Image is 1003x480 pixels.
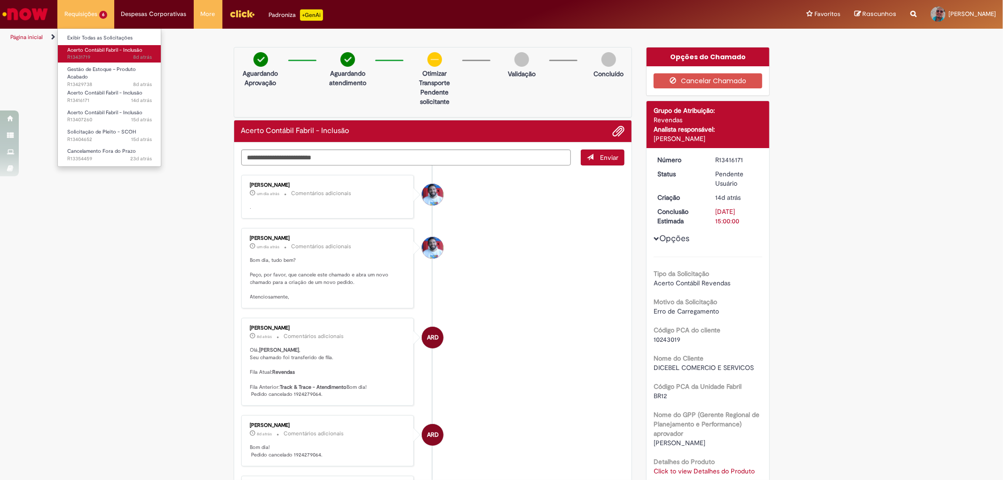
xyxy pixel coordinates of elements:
span: Acerto Contábil Fabril - Inclusão [67,47,142,54]
span: 8d atrás [257,334,272,339]
div: [PERSON_NAME] [250,423,407,428]
div: Grupo de Atribuição: [654,106,762,115]
span: BR12 [654,392,667,400]
a: Página inicial [10,33,43,41]
span: 15d atrás [131,116,152,123]
p: Concluído [593,69,624,79]
img: ServiceNow [1,5,49,24]
span: R13404652 [67,136,152,143]
time: 13/08/2025 08:46:00 [131,116,152,123]
span: [PERSON_NAME] [654,439,705,447]
img: circle-minus.png [427,52,442,67]
div: [PERSON_NAME] [250,325,407,331]
div: Analista responsável: [654,125,762,134]
span: Requisições [64,9,97,19]
div: 14/08/2025 08:36:23 [715,193,759,202]
div: Padroniza [269,9,323,21]
div: Pendente Usuário [715,169,759,188]
span: 14d atrás [131,97,152,104]
span: 8d atrás [133,54,152,61]
div: [PERSON_NAME] [654,134,762,143]
div: R13416171 [715,155,759,165]
button: Cancelar Chamado [654,73,762,88]
small: Comentários adicionais [284,430,344,438]
time: 20/08/2025 09:17:46 [257,334,272,339]
p: Aguardando atendimento [325,69,371,87]
span: Acerto Contábil Fabril - Inclusão [67,109,142,116]
button: Adicionar anexos [612,125,624,137]
dt: Conclusão Estimada [650,207,708,226]
textarea: Digite sua mensagem aqui... [241,150,571,165]
p: Pendente solicitante [412,87,458,106]
span: ARD [427,326,439,349]
div: [PERSON_NAME] [250,182,407,188]
span: 10243019 [654,335,680,344]
span: R13416171 [67,97,152,104]
b: Nome do GPP (Gerente Regional de Planejamento e Performance) aprovador [654,410,759,438]
a: Aberto R13431719 : Acerto Contábil Fabril - Inclusão [58,45,161,63]
div: Lucas Marques Mesquita [422,237,443,259]
b: Revendas [273,369,295,376]
time: 14/08/2025 08:36:23 [715,193,741,202]
span: Acerto Contábil Fabril - Inclusão [67,89,142,96]
b: [PERSON_NAME] [260,346,300,354]
span: 14d atrás [715,193,741,202]
p: Aguardando Aprovação [238,69,284,87]
b: Detalhes do Produto [654,457,715,466]
b: Nome do Cliente [654,354,703,362]
span: R13407260 [67,116,152,124]
time: 20/08/2025 10:55:34 [133,54,152,61]
span: Enviar [600,153,618,162]
a: Aberto R13407260 : Acerto Contábil Fabril - Inclusão [58,108,161,125]
img: check-circle-green.png [340,52,355,67]
span: 8d atrás [133,81,152,88]
span: 8d atrás [257,431,272,437]
span: R13354459 [67,155,152,163]
small: Comentários adicionais [292,189,352,197]
ul: Trilhas de página [7,29,662,46]
span: 15d atrás [131,136,152,143]
a: Click to view Detalhes do Produto [654,467,755,475]
time: 14/08/2025 08:36:26 [131,97,152,104]
b: Motivo da Solicitação [654,298,717,306]
p: Bom dia, tudo bem? Peço, por favor, que cancele este chamado e abra um novo chamado para a criaçã... [250,257,407,301]
time: 26/08/2025 10:00:59 [257,191,280,197]
dt: Status [650,169,708,179]
span: Gestão de Estoque – Produto Acabado [67,66,136,80]
a: Aberto R13416171 : Acerto Contábil Fabril - Inclusão [58,88,161,105]
time: 19/08/2025 16:43:08 [133,81,152,88]
h2: Acerto Contábil Fabril - Inclusão Histórico de tíquete [241,127,349,135]
b: Código PCA do cliente [654,326,720,334]
button: Enviar [581,150,624,165]
time: 20/08/2025 09:17:46 [257,431,272,437]
div: [DATE] 15:00:00 [715,207,759,226]
span: [PERSON_NAME] [948,10,996,18]
img: img-circle-grey.png [514,52,529,67]
span: Favoritos [814,9,840,19]
div: Angelica Ribeiro dos Santos [422,327,443,348]
div: Angelica Ribeiro dos Santos [422,424,443,446]
time: 12/08/2025 15:43:14 [131,136,152,143]
img: check-circle-green.png [253,52,268,67]
span: Acerto Contábil Revendas [654,279,730,287]
a: Rascunhos [854,10,896,19]
dt: Criação [650,193,708,202]
span: 6 [99,11,107,19]
span: R13429738 [67,81,152,88]
p: . [250,204,407,211]
span: Erro de Carregamento [654,307,719,315]
time: 05/08/2025 10:26:24 [130,155,152,162]
div: [PERSON_NAME] [250,236,407,241]
div: Opções do Chamado [647,47,769,66]
span: um dia atrás [257,191,280,197]
span: Solicitação de Pleito - SCOH [67,128,136,135]
b: Código PCA da Unidade Fabril [654,382,742,391]
div: Lucas Marques Mesquita [422,184,443,205]
span: Despesas Corporativas [121,9,187,19]
span: ARD [427,424,439,446]
p: +GenAi [300,9,323,21]
b: Track & Trace - Atendimento [280,384,347,391]
span: DICEBEL COMERCIO E SERVICOS [654,363,754,372]
ul: Requisições [57,28,161,167]
dt: Número [650,155,708,165]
